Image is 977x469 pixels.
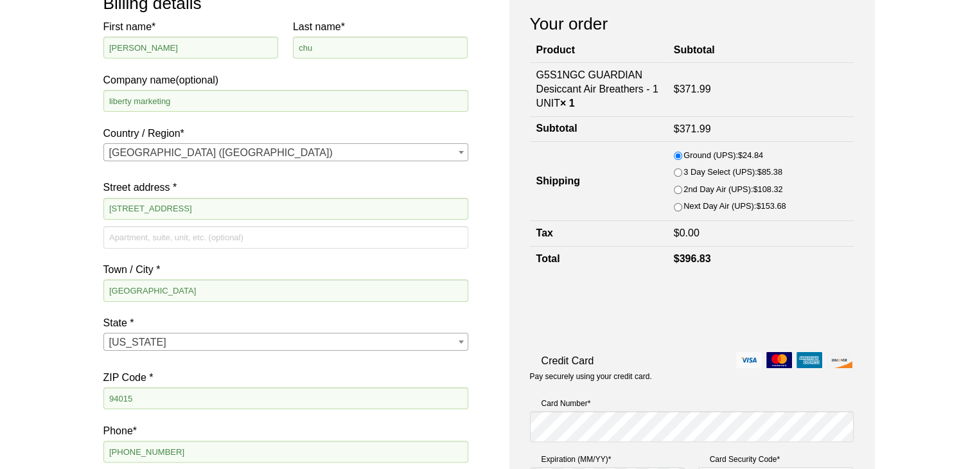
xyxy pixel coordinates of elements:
[667,39,854,62] th: Subtotal
[683,199,786,213] label: Next Day Air (UPS):
[674,84,711,94] bdi: 371.99
[175,75,218,85] span: (optional)
[756,201,786,211] bdi: 153.68
[530,221,667,246] th: Tax
[738,150,743,160] span: $
[766,352,792,368] img: mastercard
[674,84,680,94] span: $
[103,143,468,161] span: Country / Region
[103,179,468,196] label: Street address
[530,246,667,271] th: Total
[683,148,763,163] label: Ground (UPS):
[530,62,667,116] td: G5S1NGC GUARDIAN Desiccant Air Breathers - 1 UNIT
[797,352,822,368] img: amex
[757,167,782,177] bdi: 85.38
[674,123,680,134] span: $
[530,116,667,141] th: Subtotal
[103,261,468,278] label: Town / City
[530,352,854,369] label: Credit Card
[674,123,711,134] bdi: 371.99
[674,253,680,264] span: $
[103,198,468,220] input: House number and street name
[530,13,854,35] h3: Your order
[753,184,757,194] span: $
[560,98,575,109] strong: × 1
[530,453,685,466] label: Expiration (MM/YY)
[530,142,667,221] th: Shipping
[674,253,711,264] bdi: 396.83
[757,167,762,177] span: $
[738,150,763,160] bdi: 24.84
[103,18,279,35] label: First name
[103,333,468,351] span: State
[736,352,762,368] img: visa
[683,165,782,179] label: 3 Day Select (UPS):
[756,201,761,211] span: $
[103,18,468,89] label: Company name
[753,184,782,194] bdi: 108.32
[530,39,667,62] th: Product
[827,352,852,368] img: discover
[103,226,468,248] input: Apartment, suite, unit, etc. (optional)
[683,182,782,197] label: 2nd Day Air (UPS):
[103,422,468,439] label: Phone
[698,453,854,466] label: Card Security Code
[674,227,700,238] bdi: 0.00
[104,333,468,351] span: California
[293,18,468,35] label: Last name
[104,144,468,162] span: United States (US)
[103,369,468,386] label: ZIP Code
[530,285,725,335] iframe: reCAPTCHA
[674,227,680,238] span: $
[103,125,468,142] label: Country / Region
[103,314,468,332] label: State
[530,397,854,410] label: Card Number
[530,371,854,382] p: Pay securely using your credit card.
